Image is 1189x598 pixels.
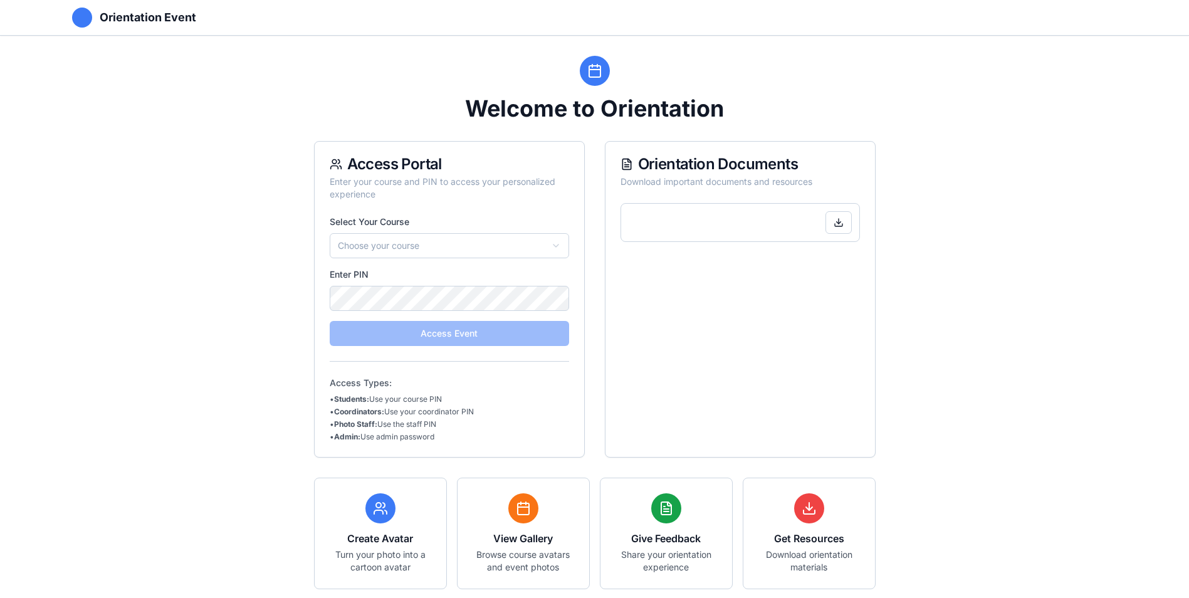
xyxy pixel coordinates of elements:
[330,377,569,389] p: Access Types:
[621,176,860,188] div: Download important documents and resources
[330,531,431,546] h3: Create Avatar
[334,394,369,404] strong: Students:
[330,176,569,201] div: Enter your course and PIN to access your personalized experience
[615,548,717,574] p: Share your orientation experience
[615,531,717,546] h3: Give Feedback
[758,548,860,574] p: Download orientation materials
[473,548,574,574] p: Browse course avatars and event photos
[330,432,569,442] li: • Use admin password
[330,419,569,429] li: • Use the staff PIN
[334,432,360,441] strong: Admin:
[330,216,569,228] label: Select Your Course
[100,9,196,26] h1: Orientation Event
[334,407,384,416] strong: Coordinators:
[638,157,798,172] span: Orientation Documents
[473,531,574,546] h3: View Gallery
[758,531,860,546] h3: Get Resources
[330,394,569,404] li: • Use your course PIN
[330,407,569,417] li: • Use your coordinator PIN
[347,157,442,172] span: Access Portal
[330,548,431,574] p: Turn your photo into a cartoon avatar
[330,268,569,281] label: Enter PIN
[314,96,876,121] h1: Welcome to Orientation
[334,419,377,429] strong: Photo Staff:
